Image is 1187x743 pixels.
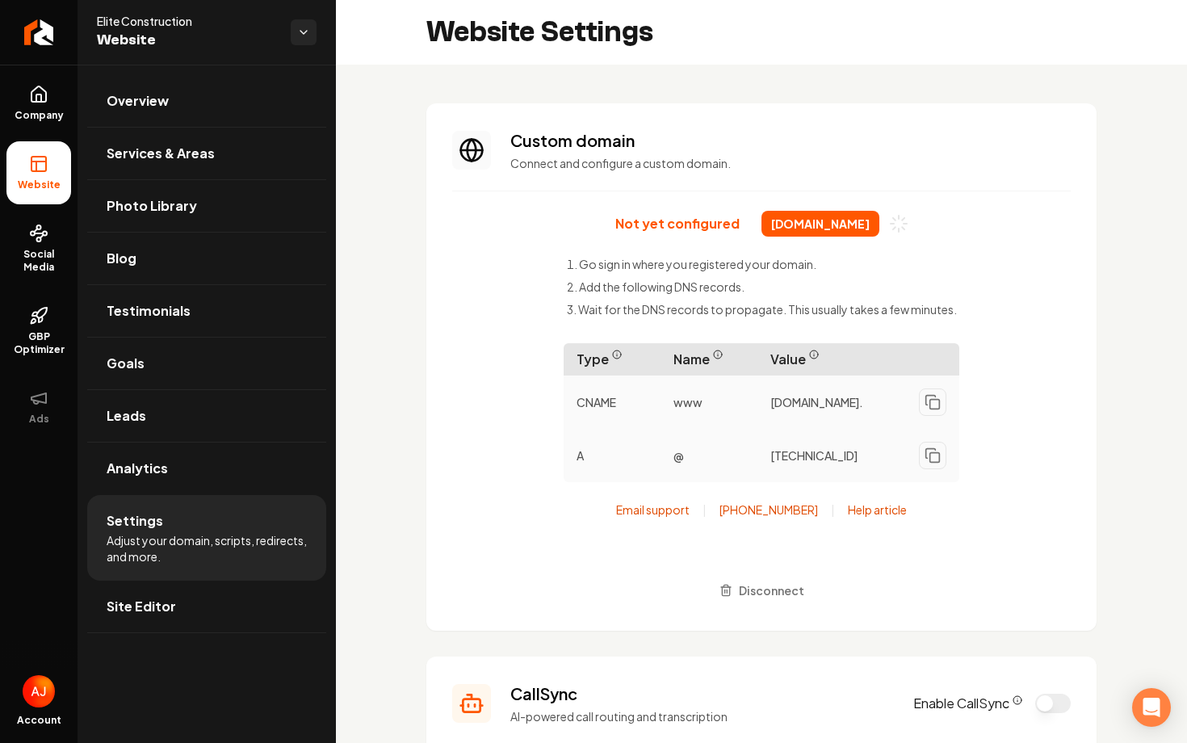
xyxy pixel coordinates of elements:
p: Connect and configure a custom domain. [510,155,1071,171]
p: Not yet configured [615,216,740,232]
span: Testimonials [107,301,191,321]
a: Social Media [6,211,71,287]
a: Site Editor [87,581,326,632]
a: Email support [616,502,690,518]
a: Analytics [87,443,326,494]
span: Account [17,714,61,727]
span: Photo Library [107,196,197,216]
span: Ads [23,413,56,426]
span: Name [661,343,757,376]
span: GBP Optimizer [6,330,71,356]
span: Website [97,29,278,52]
p: AI-powered call routing and transcription [510,708,894,724]
h2: Website Settings [426,16,653,48]
img: Austin Jellison [23,675,55,707]
p: www [661,388,757,417]
span: Analytics [107,459,168,478]
a: Goals [87,338,326,389]
span: Website [11,178,67,191]
h3: CallSync [510,682,894,705]
p: A [564,441,661,470]
li: Wait for the DNS records to propagate. This usually takes a few minutes. [567,301,957,317]
a: Photo Library [87,180,326,232]
span: Leads [107,406,146,426]
p: CNAME [564,388,661,417]
a: Blog [87,233,326,284]
span: Adjust your domain, scripts, redirects, and more. [107,532,307,565]
div: Open Intercom Messenger [1132,688,1171,727]
span: Elite Construction [97,13,278,29]
a: Help article [848,502,907,518]
span: [DOMAIN_NAME] [761,211,879,237]
span: Type [564,343,661,376]
a: Overview [87,75,326,127]
button: Ads [6,376,71,439]
span: Services & Areas [107,144,215,163]
a: [PHONE_NUMBER] [719,502,818,518]
a: Services & Areas [87,128,326,179]
a: GBP Optimizer [6,293,71,369]
button: Open user button [23,675,55,707]
span: [DOMAIN_NAME]. [770,394,863,410]
span: Site Editor [107,597,176,616]
a: Company [6,72,71,135]
a: Testimonials [87,285,326,337]
div: | | [616,502,907,518]
span: Settings [107,511,163,531]
span: Company [8,109,70,122]
span: [TECHNICAL_ID] [770,447,858,464]
button: CallSync Info [1013,695,1022,705]
li: Go sign in where you registered your domain. [567,256,957,272]
img: Rebolt Logo [24,19,54,45]
li: Add the following DNS records. [567,279,957,295]
span: Social Media [6,248,71,274]
label: Enable CallSync [913,694,1022,713]
span: Value [757,343,959,376]
button: Disconnect [710,576,814,605]
h3: Custom domain [510,129,1071,152]
a: Leads [87,390,326,442]
span: Overview [107,91,169,111]
span: Disconnect [739,582,804,599]
span: Blog [107,249,136,268]
p: @ [661,441,757,470]
span: Goals [107,354,145,373]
